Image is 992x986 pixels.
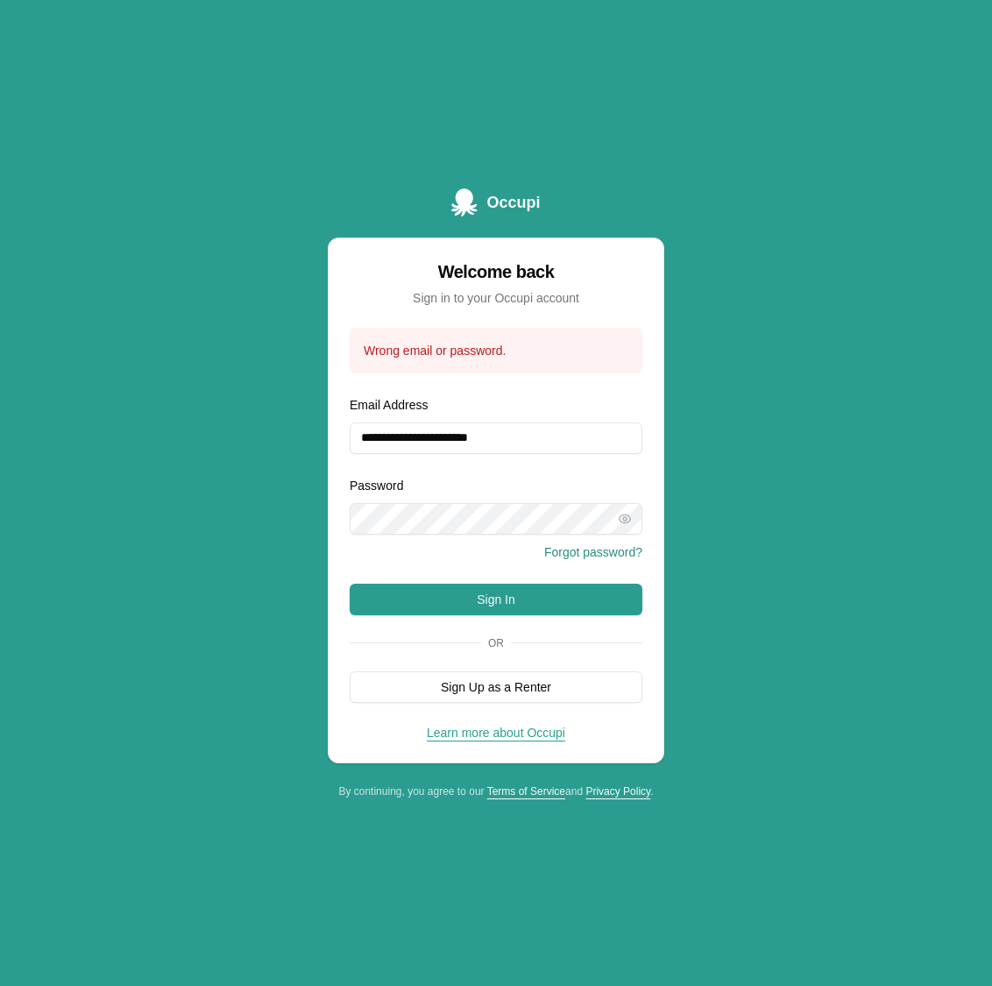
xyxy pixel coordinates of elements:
[328,784,664,798] div: By continuing, you agree to our and .
[350,289,642,307] div: Sign in to your Occupi account
[585,785,650,798] a: Privacy Policy
[350,671,642,703] button: Sign Up as a Renter
[544,543,642,561] button: Forgot password?
[427,726,565,740] a: Learn more about Occupi
[350,259,642,284] div: Welcome back
[487,785,565,798] a: Terms of Service
[481,636,511,650] span: Or
[451,188,540,216] a: Occupi
[350,584,642,615] button: Sign In
[486,190,540,215] span: Occupi
[364,342,628,359] div: Wrong email or password.
[350,398,428,412] label: Email Address
[350,479,403,493] label: Password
